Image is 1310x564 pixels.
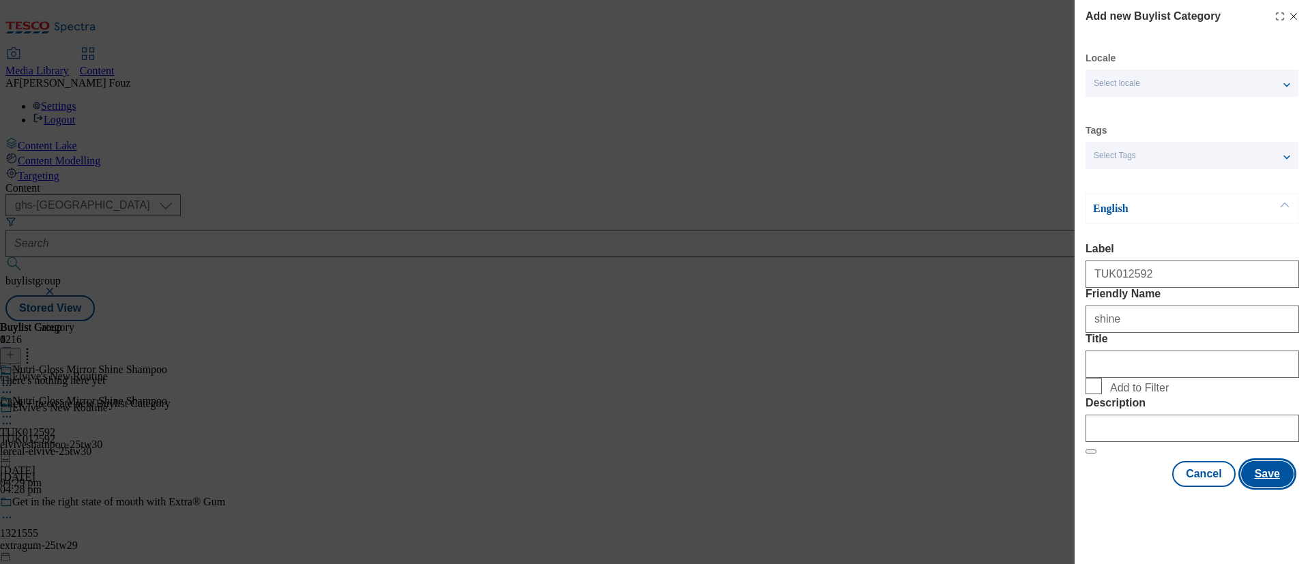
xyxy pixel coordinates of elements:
[1086,55,1116,62] label: Locale
[1086,415,1299,442] input: Enter Description
[1241,461,1294,487] button: Save
[1086,8,1221,25] h4: Add new Buylist Category
[1086,142,1298,169] button: Select Tags
[1110,382,1169,394] span: Add to Filter
[1086,397,1299,409] label: Description
[1094,151,1136,161] span: Select Tags
[1086,351,1299,378] input: Enter Title
[1086,127,1107,134] label: Tags
[1086,288,1299,300] label: Friendly Name
[1086,243,1299,255] label: Label
[1093,202,1236,216] p: English
[1086,8,1299,487] div: Modal
[1086,333,1299,345] label: Title
[1086,261,1299,288] input: Enter Label
[1094,78,1140,89] span: Select locale
[1086,70,1298,97] button: Select locale
[1086,306,1299,333] input: Enter Friendly Name
[1172,461,1235,487] button: Cancel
